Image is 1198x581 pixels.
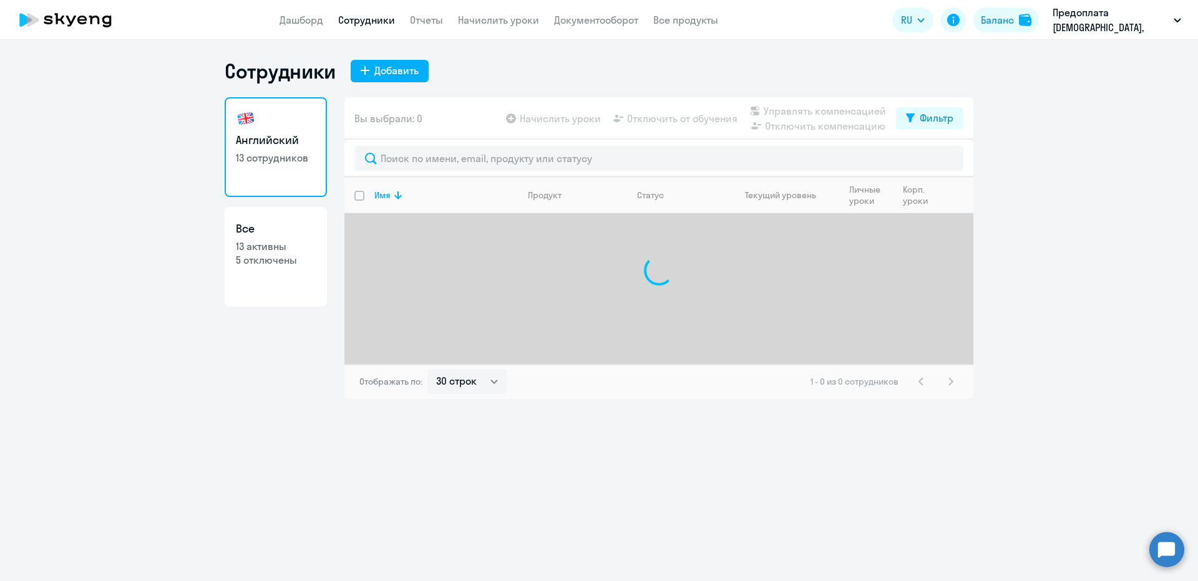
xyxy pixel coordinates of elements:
p: 13 сотрудников [236,151,316,165]
input: Поиск по имени, email, продукту или статусу [354,146,963,171]
p: Предоплата [DEMOGRAPHIC_DATA], [GEOGRAPHIC_DATA], ООО [1053,5,1169,35]
span: Вы выбрали: 0 [354,111,422,126]
div: Имя [374,190,391,201]
p: 5 отключены [236,253,316,267]
div: Корп. уроки [903,184,938,206]
div: Текущий уровень [733,190,839,201]
h3: Все [236,221,316,237]
h3: Английский [236,132,316,148]
a: Все13 активны5 отключены [225,207,327,307]
div: Баланс [981,12,1014,27]
img: balance [1019,14,1031,26]
p: 13 активны [236,239,316,253]
button: RU [892,7,933,32]
a: Отчеты [410,14,443,26]
a: Дашборд [280,14,323,26]
div: Статус [637,190,664,201]
img: english [236,108,256,128]
div: Имя [374,190,517,201]
button: Добавить [351,60,429,82]
button: Балансbalance [973,7,1039,32]
a: Все продукты [653,14,718,26]
a: Начислить уроки [458,14,539,26]
div: Добавить [374,63,419,78]
a: Документооборот [554,14,638,26]
span: Отображать по: [359,376,422,387]
button: Фильтр [896,107,963,130]
h1: Сотрудники [225,59,336,84]
div: Продукт [528,190,562,201]
span: RU [901,12,912,27]
a: Сотрудники [338,14,395,26]
div: Фильтр [920,110,953,125]
a: Английский13 сотрудников [225,97,327,197]
span: 1 - 0 из 0 сотрудников [811,376,898,387]
div: Текущий уровень [745,190,816,201]
div: Личные уроки [849,184,892,206]
button: Предоплата [DEMOGRAPHIC_DATA], [GEOGRAPHIC_DATA], ООО [1046,5,1187,35]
